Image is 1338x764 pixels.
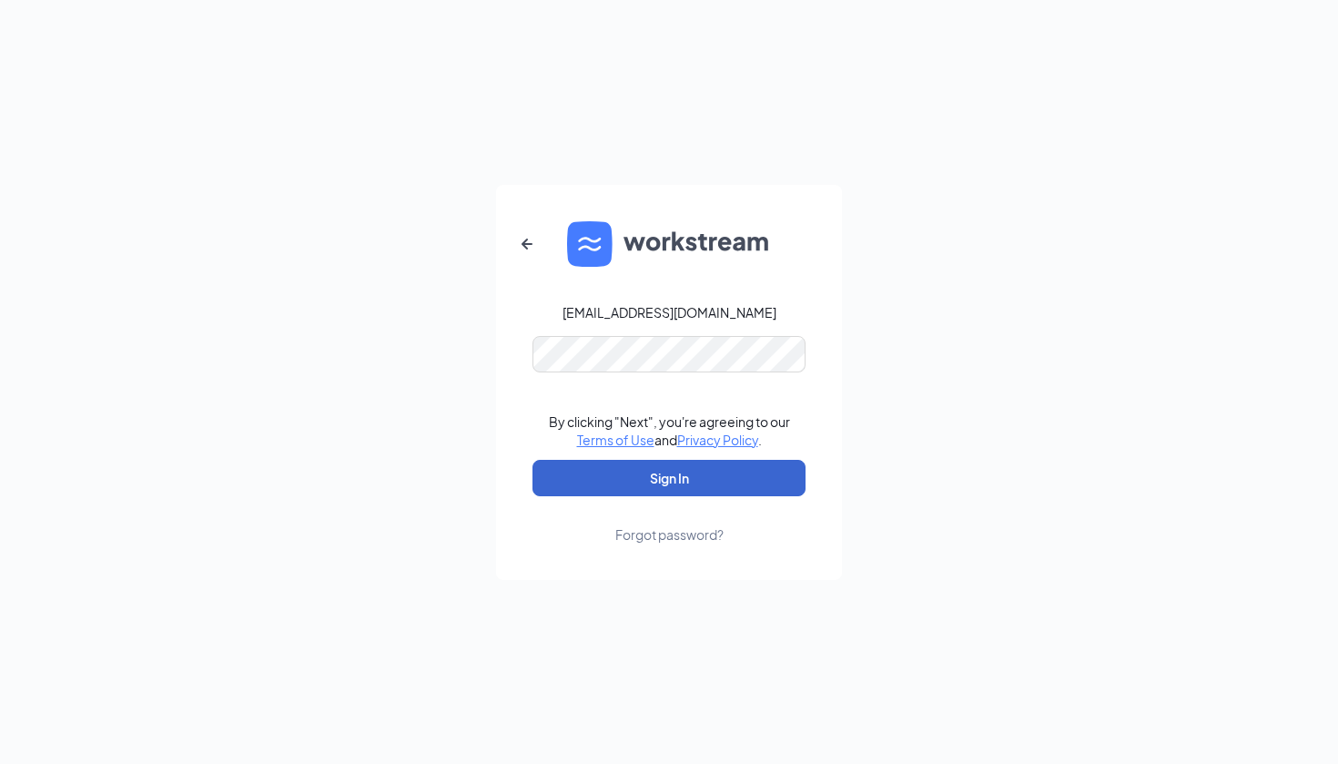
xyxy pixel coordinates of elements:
a: Terms of Use [577,432,654,448]
a: Privacy Policy [677,432,758,448]
svg: ArrowLeftNew [516,233,538,255]
button: ArrowLeftNew [505,222,549,266]
div: By clicking "Next", you're agreeing to our and . [549,413,790,449]
button: Sign In [532,460,806,496]
a: Forgot password? [615,496,724,544]
img: WS logo and Workstream text [567,221,771,267]
div: [EMAIL_ADDRESS][DOMAIN_NAME] [563,303,776,321]
div: Forgot password? [615,525,724,544]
